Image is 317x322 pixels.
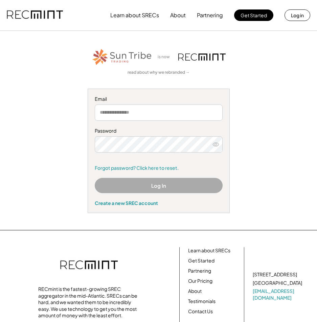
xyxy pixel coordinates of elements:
div: [STREET_ADDRESS] [253,271,297,278]
button: Log in [285,9,310,21]
div: [GEOGRAPHIC_DATA] [253,280,302,286]
a: Get Started [188,257,214,264]
a: read about why we rebranded → [128,70,190,75]
div: Create a new SREC account [95,200,223,206]
a: About [188,288,202,295]
img: recmint-logotype%403x.png [60,254,118,277]
a: Partnering [188,268,211,274]
div: RECmint is the fastest-growing SREC aggregator in the mid-Atlantic. SRECs can be hard, and we wan... [38,286,140,319]
button: Partnering [197,8,223,22]
div: is now [156,54,175,60]
img: STT_Horizontal_Logo%2B-%2BColor.png [92,48,153,66]
a: Contact Us [188,308,213,315]
div: Email [95,96,223,102]
div: Password [95,128,223,134]
a: [EMAIL_ADDRESS][DOMAIN_NAME] [253,288,303,301]
button: Log In [95,178,223,193]
button: About [170,8,186,22]
img: recmint-logotype%403x.png [178,53,226,61]
a: Learn about SRECs [188,247,230,254]
img: recmint-logotype%403x.png [7,4,63,27]
a: Forgot password? Click here to reset. [95,165,223,171]
button: Get Started [234,9,273,21]
button: Learn about SRECs [110,8,159,22]
a: Our Pricing [188,278,212,284]
a: Testimonials [188,298,216,305]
